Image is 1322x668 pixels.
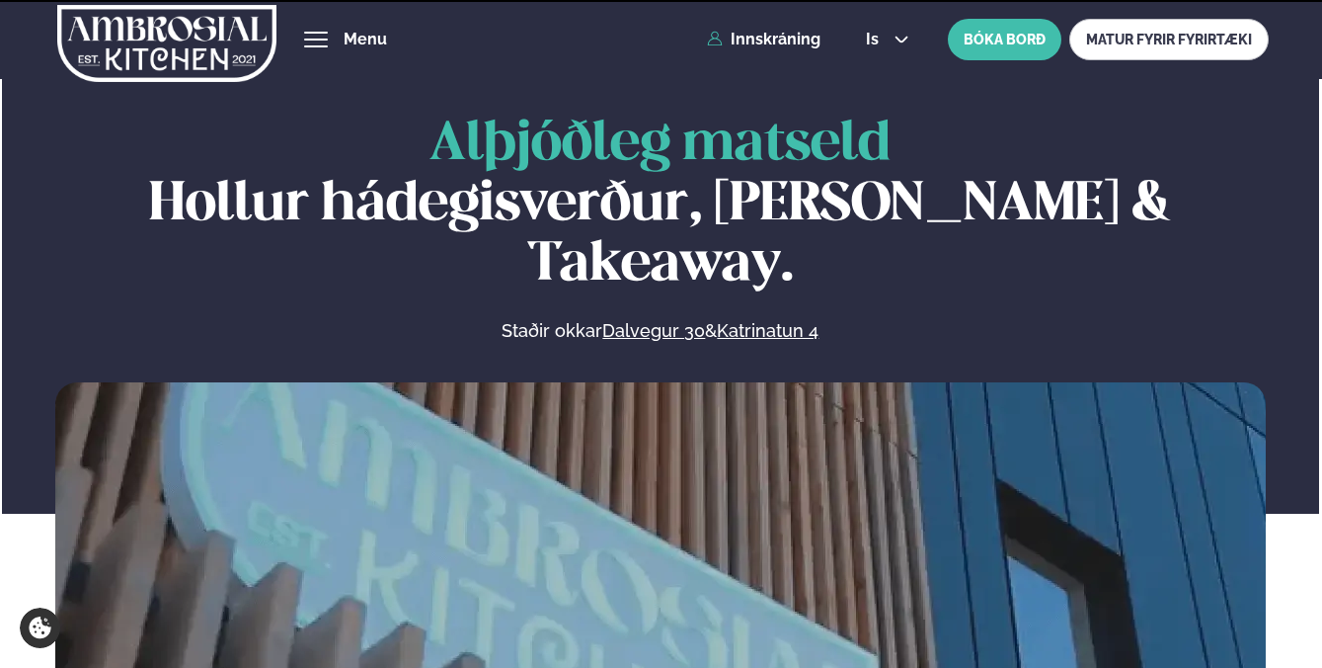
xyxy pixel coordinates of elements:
[1069,19,1269,60] a: MATUR FYRIR FYRIRTÆKI
[55,116,1266,295] h1: Hollur hádegisverður, [PERSON_NAME] & Takeaway.
[948,19,1061,60] button: BÓKA BORÐ
[287,319,1034,343] p: Staðir okkar &
[717,319,818,343] a: Katrinatun 4
[850,32,924,47] button: is
[429,120,891,171] span: Alþjóðleg matseld
[866,32,885,47] span: is
[57,3,276,84] img: logo
[304,28,328,51] button: hamburger
[602,319,705,343] a: Dalvegur 30
[20,608,60,648] a: Cookie settings
[707,31,820,48] a: Innskráning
